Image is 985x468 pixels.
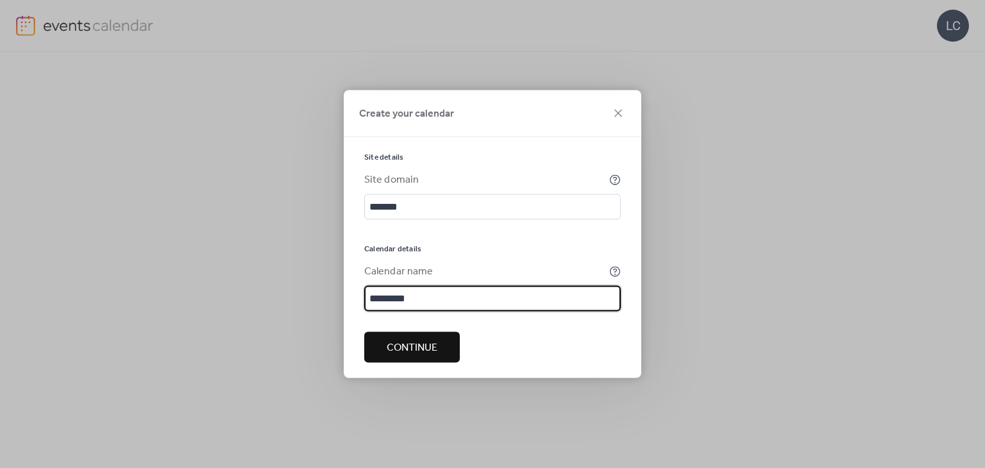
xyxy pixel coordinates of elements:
[364,153,403,163] span: Site details
[364,172,607,188] div: Site domain
[364,264,607,280] div: Calendar name
[359,106,454,122] span: Create your calendar
[364,244,421,255] span: Calendar details
[387,340,437,356] span: Continue
[364,332,460,363] button: Continue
